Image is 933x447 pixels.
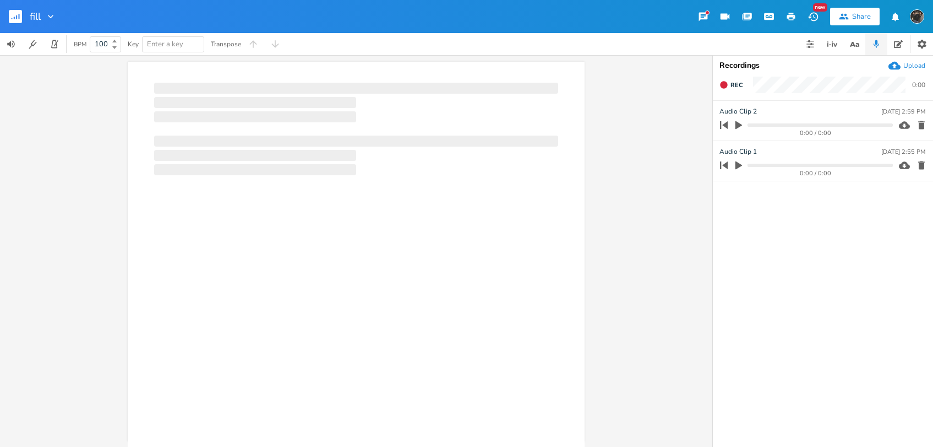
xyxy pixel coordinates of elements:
[903,61,925,70] div: Upload
[739,130,893,136] div: 0:00 / 0:00
[830,8,880,25] button: Share
[910,9,924,24] img: August Tyler Gallant
[719,147,757,157] span: Audio Clip 1
[881,109,925,115] div: [DATE] 2:59 PM
[128,41,139,47] div: Key
[802,7,824,26] button: New
[719,62,926,69] div: Recordings
[881,149,925,155] div: [DATE] 2:55 PM
[211,41,241,47] div: Transpose
[813,3,827,12] div: New
[912,82,925,88] div: 0:00
[719,106,757,117] span: Audio Clip 2
[739,170,893,176] div: 0:00 / 0:00
[30,12,41,21] span: fill
[852,12,871,21] div: Share
[888,60,925,72] button: Upload
[715,76,747,94] button: Rec
[74,41,86,47] div: BPM
[147,39,183,49] span: Enter a key
[730,81,743,89] span: Rec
